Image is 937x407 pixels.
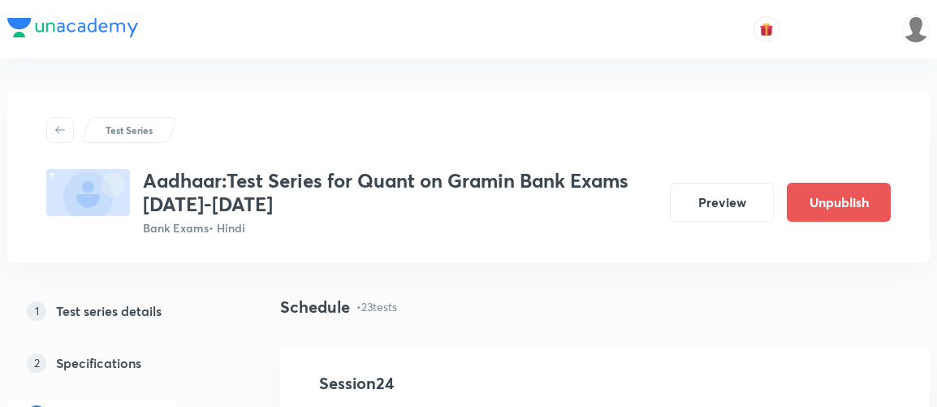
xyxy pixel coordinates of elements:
[7,295,228,327] a: 1Test series details
[280,295,350,319] h4: Schedule
[7,347,228,379] a: 2Specifications
[56,301,162,321] h5: Test series details
[787,183,891,222] button: Unpublish
[143,169,657,216] h3: Aadhaar:Test Series for Quant on Gramin Bank Exams [DATE]-[DATE]
[27,301,46,321] p: 1
[27,353,46,373] p: 2
[106,123,153,137] p: Test Series
[7,18,138,37] img: Company Logo
[7,18,138,41] a: Company Logo
[46,169,130,216] img: fallback-thumbnail.png
[356,298,397,315] p: • 23 tests
[143,219,657,236] p: Bank Exams • Hindi
[902,15,930,43] img: Drishti Chauhan
[670,183,774,222] button: Preview
[56,353,141,373] h5: Specifications
[759,22,774,37] img: avatar
[319,371,615,396] h4: Session 24
[753,16,779,42] button: avatar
